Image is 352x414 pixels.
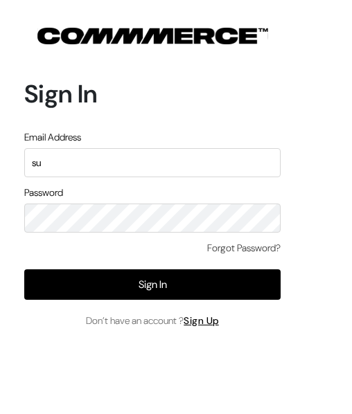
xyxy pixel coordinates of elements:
a: Sign Up [184,314,219,327]
span: Don’t have an account ? [86,314,219,328]
label: Password [24,186,63,200]
img: COMMMERCE [37,28,268,44]
a: Forgot Password? [207,241,281,255]
h1: Sign In [24,79,281,109]
button: Sign In [24,269,281,300]
label: Email Address [24,130,81,145]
